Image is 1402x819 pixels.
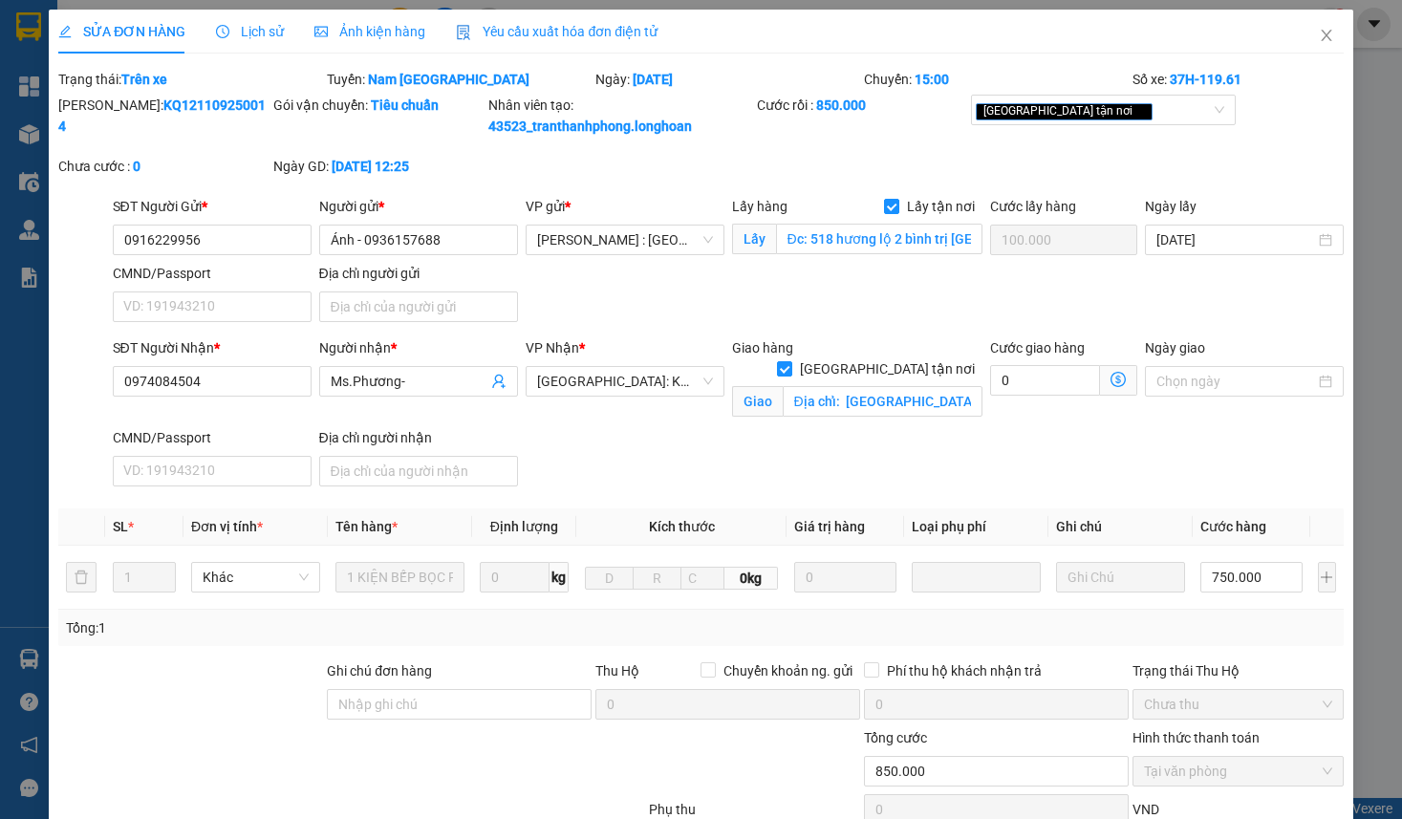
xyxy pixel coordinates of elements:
span: user-add [491,374,507,389]
b: Tiêu chuẩn [371,97,439,113]
div: Chuyến: [862,69,1131,90]
div: CMND/Passport [113,263,312,284]
b: 43523_tranthanhphong.longhoan [488,119,692,134]
div: Nhân viên tạo: [488,95,753,137]
div: Ngày: [593,69,862,90]
input: Địa chỉ của người gửi [319,291,518,322]
div: Người nhận [319,337,518,358]
span: Hà Nội: Kho Văn Điển Thanh Trì [537,367,713,396]
span: Chuyển khoản ng. gửi [716,660,860,681]
span: Giá trị hàng [794,519,865,534]
div: SĐT Người Gửi [113,196,312,217]
span: Lấy tận nơi [899,196,982,217]
span: VP Nhận [526,340,579,356]
span: Cước hàng [1200,519,1266,534]
b: [DATE] 12:25 [332,159,409,174]
div: Người gửi [319,196,518,217]
input: R [633,567,681,590]
span: Chưa thu [1144,690,1332,719]
label: Cước giao hàng [990,340,1085,356]
input: Lấy tận nơi [776,224,982,254]
b: [DATE] [633,72,673,87]
div: Địa chỉ người nhận [319,427,518,448]
span: Thu Hộ [595,663,639,679]
input: Ghi Chú [1056,562,1185,593]
span: Khác [203,563,309,592]
span: Yêu cầu xuất hóa đơn điện tử [456,24,658,39]
div: Gói vận chuyển: [273,95,485,116]
input: Cước giao hàng [990,365,1100,396]
span: SỬA ĐƠN HÀNG [58,24,185,39]
label: Hình thức thanh toán [1132,730,1260,745]
div: SĐT Người Nhận [113,337,312,358]
span: Giao [732,386,783,417]
div: [PERSON_NAME]: [58,95,270,137]
span: Đơn vị tính [191,519,263,534]
input: Ngày lấy [1156,229,1315,250]
span: SL [113,519,128,534]
b: 15:00 [915,72,949,87]
b: 850.000 [816,97,866,113]
label: Ghi chú đơn hàng [327,663,432,679]
div: Trạng thái: [56,69,325,90]
span: Tại văn phòng [1144,757,1332,786]
span: Kích thước [649,519,715,534]
span: Tên hàng [335,519,398,534]
button: Close [1300,10,1353,63]
b: Nam [GEOGRAPHIC_DATA] [368,72,529,87]
span: [GEOGRAPHIC_DATA] tận nơi [792,358,982,379]
th: Ghi chú [1048,508,1193,546]
span: [GEOGRAPHIC_DATA] tận nơi [976,103,1153,120]
span: Định lượng [490,519,558,534]
div: Số xe: [1131,69,1346,90]
span: picture [314,25,328,38]
span: 0kg [724,567,778,590]
div: Ngày GD: [273,156,485,177]
div: Địa chỉ người gửi [319,263,518,284]
input: Giao tận nơi [783,386,982,417]
span: dollar-circle [1111,372,1126,387]
label: Cước lấy hàng [990,199,1076,214]
span: Lấy hàng [732,199,787,214]
div: CMND/Passport [113,427,312,448]
div: Trạng thái Thu Hộ [1132,660,1344,681]
label: Ngày giao [1145,340,1205,356]
span: Ảnh kiện hàng [314,24,425,39]
input: D [585,567,634,590]
span: Giao hàng [732,340,793,356]
button: plus [1318,562,1335,593]
b: 37H-119.61 [1170,72,1241,87]
input: Cước lấy hàng [990,225,1137,255]
span: kg [550,562,569,593]
div: Tuyến: [325,69,593,90]
input: Địa chỉ của người nhận [319,456,518,486]
span: Phí thu hộ khách nhận trả [879,660,1049,681]
button: delete [66,562,97,593]
label: Ngày lấy [1145,199,1197,214]
th: Loại phụ phí [904,508,1048,546]
span: Lấy [732,224,776,254]
div: Tổng: 1 [66,617,542,638]
input: Ngày giao [1156,371,1315,392]
div: Cước rồi : [757,95,968,116]
div: VP gửi [526,196,724,217]
b: 0 [133,159,140,174]
span: Tổng cước [864,730,927,745]
b: Trên xe [121,72,167,87]
div: Chưa cước : [58,156,270,177]
span: Lịch sử [216,24,284,39]
input: VD: Bàn, Ghế [335,562,464,593]
span: close [1135,106,1145,116]
img: icon [456,25,471,40]
span: VND [1132,802,1159,817]
input: Ghi chú đơn hàng [327,689,592,720]
input: C [680,567,724,590]
span: clock-circle [216,25,229,38]
input: 0 [794,562,896,593]
span: edit [58,25,72,38]
span: close [1319,28,1334,43]
span: Hồ Chí Minh : Kho Quận 12 [537,226,713,254]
